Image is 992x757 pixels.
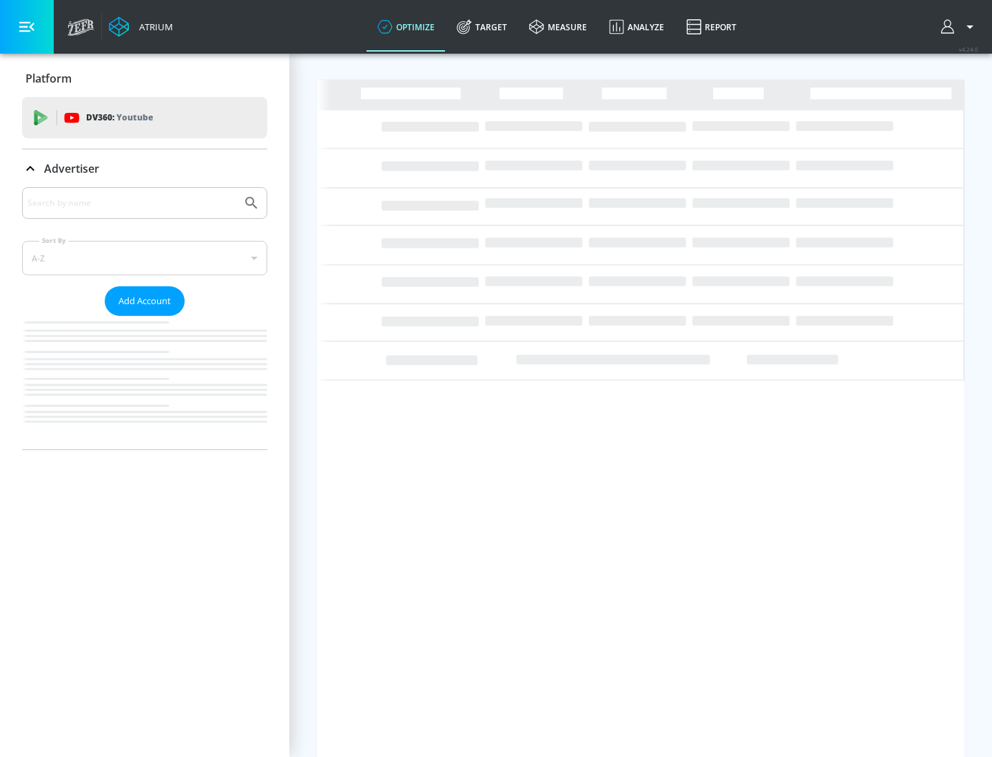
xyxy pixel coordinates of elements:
div: Platform [22,59,267,98]
p: Youtube [116,110,153,125]
div: DV360: Youtube [22,97,267,138]
div: Advertiser [22,149,267,188]
p: Platform [25,71,72,86]
p: Advertiser [44,161,99,176]
button: Add Account [105,286,185,316]
nav: list of Advertiser [22,316,267,449]
label: Sort By [39,236,69,245]
a: Atrium [109,17,173,37]
div: Advertiser [22,187,267,449]
div: Atrium [134,21,173,33]
span: v 4.24.0 [959,45,978,53]
a: Report [675,2,747,52]
p: DV360: [86,110,153,125]
a: Target [446,2,518,52]
a: Analyze [598,2,675,52]
span: Add Account [118,293,171,309]
a: optimize [366,2,446,52]
div: A-Z [22,241,267,275]
a: measure [518,2,598,52]
input: Search by name [28,194,236,212]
